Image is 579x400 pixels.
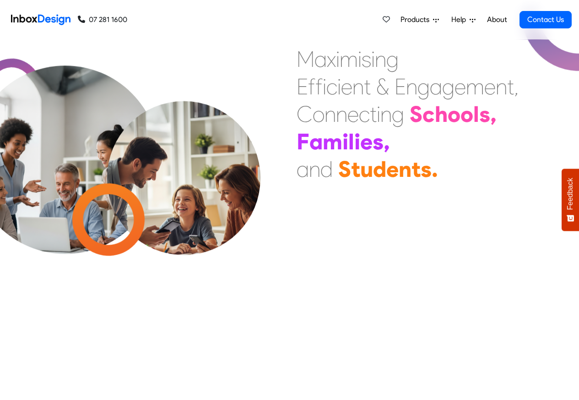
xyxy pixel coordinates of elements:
div: F [297,128,309,155]
span: Help [451,14,470,25]
div: s [421,155,432,183]
div: u [360,155,373,183]
a: Products [397,11,443,29]
div: i [358,45,362,73]
div: e [347,100,359,128]
div: i [371,45,375,73]
div: , [490,100,497,128]
div: m [323,128,342,155]
img: parents_with_child.png [88,100,280,292]
div: n [309,155,320,183]
div: e [386,155,399,183]
div: n [352,73,364,100]
div: n [336,100,347,128]
span: Feedback [566,178,574,210]
div: s [362,45,371,73]
div: i [342,128,348,155]
div: l [348,128,354,155]
div: d [320,155,333,183]
div: l [473,100,479,128]
div: M [297,45,314,73]
a: 07 281 1600 [78,14,127,25]
div: n [406,73,417,100]
div: c [422,100,435,128]
div: m [340,45,358,73]
div: . [432,155,438,183]
div: h [435,100,448,128]
div: s [479,100,490,128]
div: o [448,100,460,128]
div: & [376,73,389,100]
div: a [309,128,323,155]
div: i [323,73,326,100]
div: o [460,100,473,128]
div: n [496,73,507,100]
div: t [364,73,371,100]
div: t [507,73,514,100]
div: m [466,73,484,100]
div: , [514,73,519,100]
div: x [327,45,336,73]
div: g [442,73,455,100]
div: t [351,155,360,183]
div: a [314,45,327,73]
div: f [315,73,323,100]
div: n [399,155,411,183]
div: e [360,128,373,155]
div: E [297,73,308,100]
div: a [430,73,442,100]
div: f [308,73,315,100]
div: Maximising Efficient & Engagement, Connecting Schools, Families, and Students. [297,45,519,183]
div: n [380,100,392,128]
div: n [375,45,386,73]
span: Products [400,14,433,25]
div: , [384,128,390,155]
div: S [338,155,351,183]
div: c [359,100,370,128]
a: Contact Us [519,11,572,28]
div: s [373,128,384,155]
div: g [417,73,430,100]
div: g [392,100,404,128]
div: d [373,155,386,183]
div: e [341,73,352,100]
div: c [326,73,337,100]
div: a [297,155,309,183]
div: o [313,100,325,128]
div: g [386,45,399,73]
div: n [325,100,336,128]
div: e [484,73,496,100]
div: C [297,100,313,128]
div: e [455,73,466,100]
div: t [370,100,377,128]
div: t [411,155,421,183]
button: Feedback - Show survey [562,169,579,231]
a: Help [448,11,479,29]
a: About [484,11,509,29]
div: i [336,45,340,73]
div: i [337,73,341,100]
div: S [410,100,422,128]
div: i [354,128,360,155]
div: E [395,73,406,100]
div: i [377,100,380,128]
